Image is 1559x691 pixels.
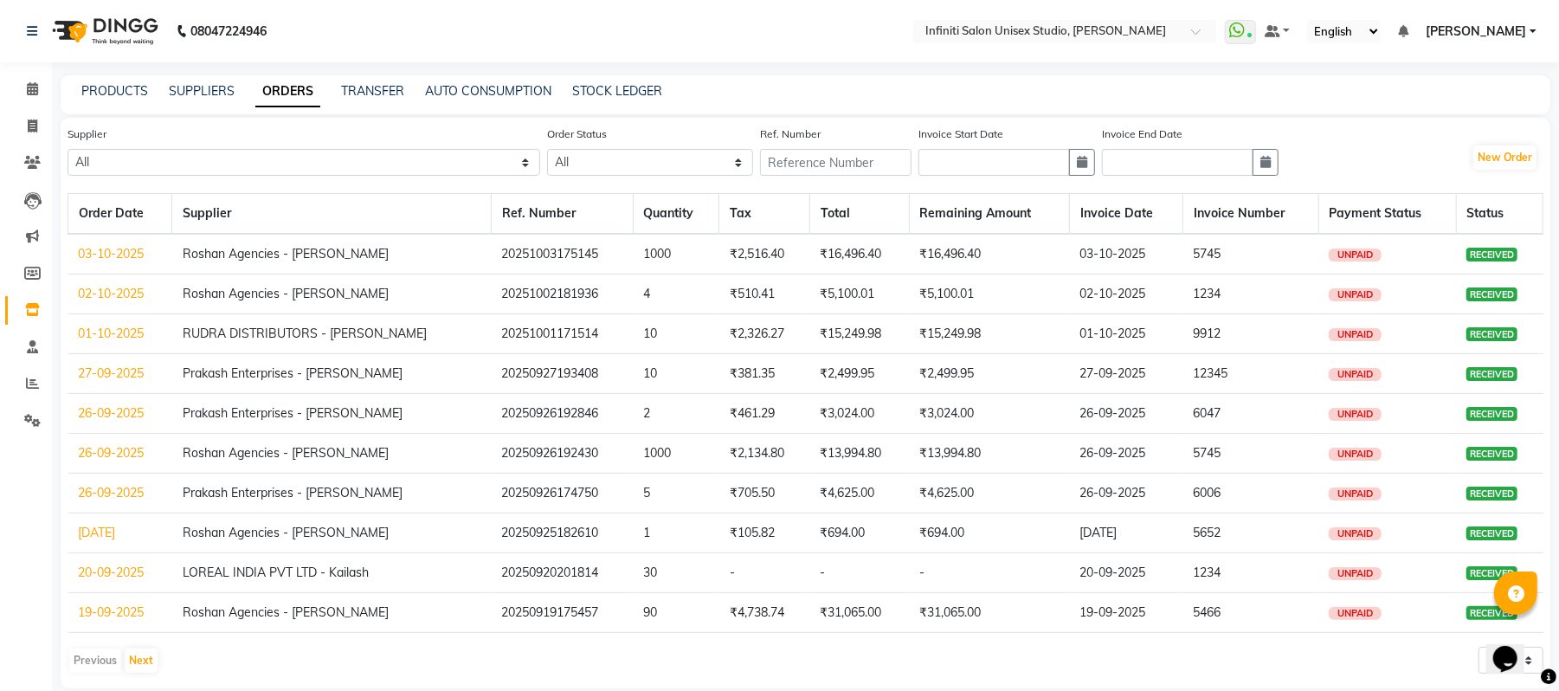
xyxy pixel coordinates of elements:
a: TRANSFER [341,83,404,99]
td: 20250926174750 [491,474,633,513]
td: ₹16,496.40 [909,234,1069,274]
span: RECEIVED [1466,327,1517,341]
td: 20251002181936 [491,274,633,314]
span: 12345 [1194,365,1228,381]
a: PRODUCTS [81,83,148,99]
th: Remaining Amount [909,194,1069,235]
span: UNPAID [1329,408,1382,421]
a: 03-10-2025 [79,246,145,262]
span: UNPAID [1329,368,1382,381]
a: 26-09-2025 [79,445,145,461]
td: ₹461.29 [719,394,810,434]
td: 26-09-2025 [1069,474,1182,513]
td: ₹31,065.00 [810,593,909,633]
span: [PERSON_NAME] [1426,23,1526,41]
td: ₹2,516.40 [719,234,810,274]
td: Roshan Agencies - [PERSON_NAME] [172,274,491,314]
a: 19-09-2025 [79,604,145,620]
label: Invoice End Date [1102,126,1182,142]
td: 10 [633,314,719,354]
iframe: chat widget [1486,622,1542,674]
td: 20250926192430 [491,434,633,474]
span: UNPAID [1329,488,1382,500]
span: RECEIVED [1466,407,1517,421]
td: ₹694.00 [810,513,909,553]
a: ORDERS [255,76,320,107]
span: 1234 [1194,565,1221,580]
td: 90 [633,593,719,633]
span: 1234 [1194,286,1221,301]
td: ₹2,326.27 [719,314,810,354]
span: RECEIVED [1466,248,1517,262]
td: ₹381.35 [719,354,810,394]
th: Supplier [172,194,491,235]
span: RECEIVED [1466,566,1517,580]
td: 1 [633,513,719,553]
label: Order Status [547,126,607,142]
td: Prakash Enterprises - [PERSON_NAME] [172,354,491,394]
td: ₹16,496.40 [810,234,909,274]
img: logo [44,7,163,55]
a: 26-09-2025 [79,405,145,421]
td: ₹15,249.98 [810,314,909,354]
a: 26-09-2025 [79,485,145,500]
td: - [719,553,810,593]
td: ₹13,994.80 [810,434,909,474]
td: 1000 [633,434,719,474]
a: STOCK LEDGER [572,83,662,99]
td: ₹5,100.01 [810,274,909,314]
th: Status [1456,194,1543,235]
td: 20250920201814 [491,553,633,593]
span: 9912 [1194,326,1221,341]
button: New Order [1473,145,1536,170]
a: 27-09-2025 [79,365,145,381]
td: 30 [633,553,719,593]
td: ₹31,065.00 [909,593,1069,633]
span: UNPAID [1329,448,1382,461]
td: ₹3,024.00 [909,394,1069,434]
td: RUDRA DISTRIBUTORS - [PERSON_NAME] [172,314,491,354]
th: Ref. Number [491,194,633,235]
td: ₹694.00 [909,513,1069,553]
td: Roshan Agencies - [PERSON_NAME] [172,593,491,633]
td: Prakash Enterprises - [PERSON_NAME] [172,394,491,434]
td: 26-09-2025 [1069,394,1182,434]
span: 6006 [1194,485,1221,500]
td: ₹2,499.95 [909,354,1069,394]
td: [DATE] [1069,513,1182,553]
td: ₹510.41 [719,274,810,314]
td: 03-10-2025 [1069,234,1182,274]
td: ₹4,738.74 [719,593,810,633]
th: Tax [719,194,810,235]
th: Payment Status [1318,194,1456,235]
th: Quantity [633,194,719,235]
span: RECEIVED [1466,526,1517,540]
td: 20251001171514 [491,314,633,354]
td: ₹705.50 [719,474,810,513]
td: 4 [633,274,719,314]
span: RECEIVED [1466,447,1517,461]
th: Order Date [68,194,172,235]
td: 01-10-2025 [1069,314,1182,354]
span: UNPAID [1329,249,1382,262]
td: ₹105.82 [719,513,810,553]
button: Next [125,649,158,673]
td: ₹5,100.01 [909,274,1069,314]
a: AUTO CONSUMPTION [425,83,551,99]
a: SUPPLIERS [169,83,235,99]
span: 5652 [1194,525,1221,540]
td: 10 [633,354,719,394]
td: Roshan Agencies - [PERSON_NAME] [172,513,491,553]
td: 20250925182610 [491,513,633,553]
span: UNPAID [1329,567,1382,580]
span: RECEIVED [1466,287,1517,301]
td: - [810,553,909,593]
span: UNPAID [1329,288,1382,301]
td: 1000 [633,234,719,274]
label: Supplier [68,126,106,142]
span: RECEIVED [1466,487,1517,500]
td: ₹13,994.80 [909,434,1069,474]
span: 6047 [1194,405,1221,421]
a: 01-10-2025 [79,326,145,341]
span: UNPAID [1329,607,1382,620]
